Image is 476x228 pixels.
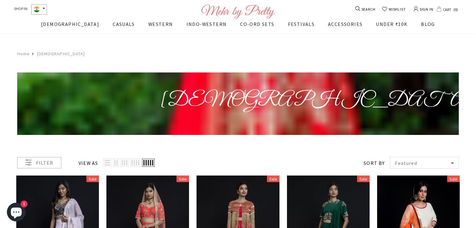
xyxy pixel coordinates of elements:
[17,72,459,135] img: Indian
[328,20,362,33] a: ACCESSORIES
[148,20,173,33] a: WESTERN
[442,6,452,13] span: CART
[41,20,99,33] a: [DEMOGRAPHIC_DATA]
[418,5,433,13] span: SIGN IN
[113,20,135,33] a: CASUALS
[452,6,459,13] span: 0
[187,21,227,27] span: INDO-WESTERN
[437,6,459,13] a: CART 0
[356,6,376,13] a: SEARCH
[37,51,85,57] a: [DEMOGRAPHIC_DATA]
[361,6,376,13] span: SEARCH
[240,21,274,27] span: CO-ORD SETS
[376,21,407,27] span: UNDER ₹10K
[364,160,385,166] label: Sort by
[17,50,30,58] a: Home
[414,4,433,14] a: SIGN IN
[288,21,315,27] span: FESTIVALS
[240,20,274,33] a: CO-ORD SETS
[79,160,98,166] label: View as
[14,4,28,15] span: SHOP IN:
[421,20,435,33] a: BLOG
[387,6,406,13] span: WISHLIST
[17,157,61,168] div: Filter
[288,20,315,33] a: FESTIVALS
[376,20,407,33] a: UNDER ₹10K
[5,203,28,223] inbox-online-store-chat: Shopify online store chat
[421,21,435,27] span: BLOG
[201,4,275,19] img: Logo Footer
[113,21,135,27] span: CASUALS
[382,6,406,13] a: WISHLIST
[187,20,227,33] a: INDO-WESTERN
[160,88,473,113] span: [DEMOGRAPHIC_DATA]
[328,21,362,27] span: ACCESSORIES
[148,21,173,27] span: WESTERN
[395,160,448,166] span: Featured
[41,21,99,27] span: [DEMOGRAPHIC_DATA]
